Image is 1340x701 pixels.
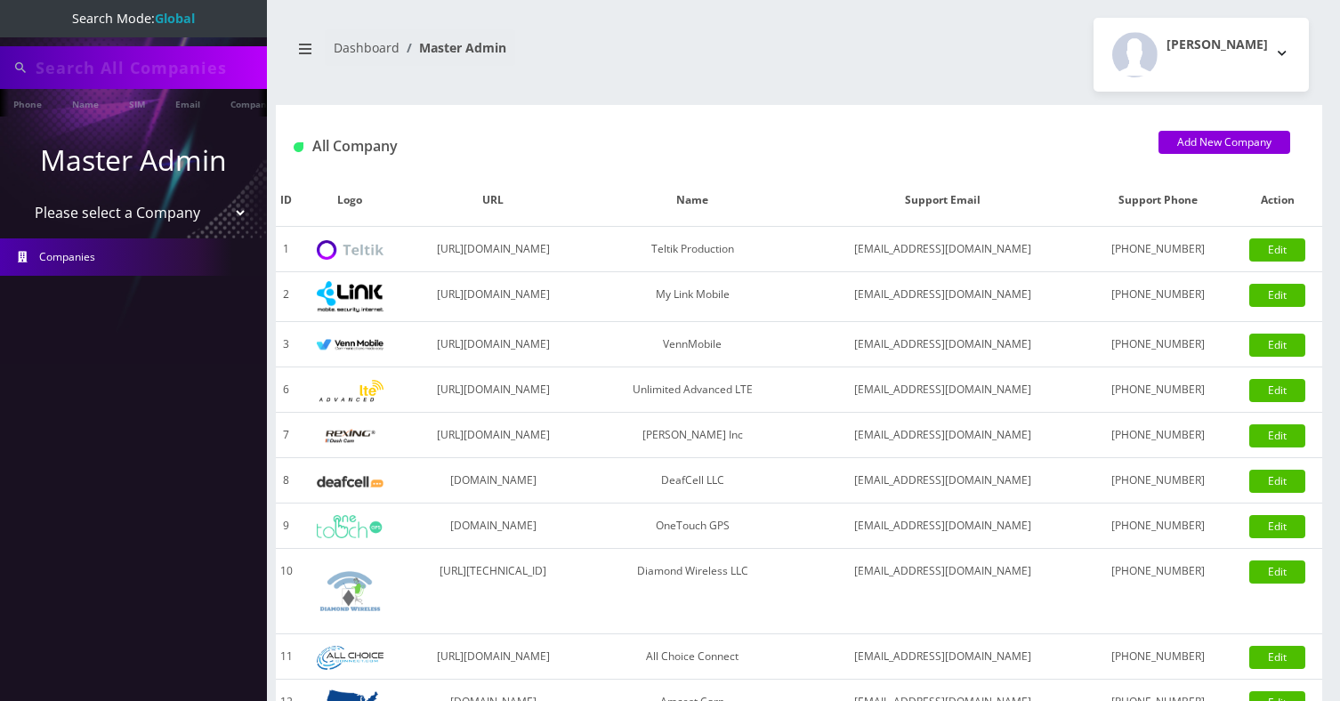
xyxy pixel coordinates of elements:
th: ID [276,174,297,227]
span: Search Mode: [72,10,195,27]
img: Diamond Wireless LLC [317,558,383,624]
img: VennMobile [317,339,383,351]
td: [EMAIL_ADDRESS][DOMAIN_NAME] [802,413,1084,458]
td: 11 [276,634,297,680]
td: [URL][DOMAIN_NAME] [403,413,583,458]
td: OneTouch GPS [584,504,802,549]
td: [URL][DOMAIN_NAME] [403,634,583,680]
td: [EMAIL_ADDRESS][DOMAIN_NAME] [802,367,1084,413]
td: [PHONE_NUMBER] [1084,367,1232,413]
td: [EMAIL_ADDRESS][DOMAIN_NAME] [802,272,1084,322]
td: [URL][DOMAIN_NAME] [403,322,583,367]
a: Edit [1249,424,1305,447]
td: [URL][DOMAIN_NAME] [403,272,583,322]
td: 3 [276,322,297,367]
a: Edit [1249,470,1305,493]
th: Action [1233,174,1322,227]
td: 9 [276,504,297,549]
td: [URL][DOMAIN_NAME] [403,367,583,413]
td: [PHONE_NUMBER] [1084,458,1232,504]
td: VennMobile [584,322,802,367]
td: DeafCell LLC [584,458,802,504]
th: Name [584,174,802,227]
td: [PHONE_NUMBER] [1084,634,1232,680]
th: Support Phone [1084,174,1232,227]
a: Phone [4,89,51,117]
td: [EMAIL_ADDRESS][DOMAIN_NAME] [802,322,1084,367]
td: 8 [276,458,297,504]
a: Edit [1249,238,1305,262]
nav: breadcrumb [289,29,786,80]
td: [DOMAIN_NAME] [403,504,583,549]
a: Edit [1249,334,1305,357]
td: Unlimited Advanced LTE [584,367,802,413]
a: Add New Company [1158,131,1290,154]
a: Edit [1249,560,1305,584]
td: [DOMAIN_NAME] [403,458,583,504]
th: Logo [297,174,404,227]
td: [URL][DOMAIN_NAME] [403,227,583,272]
img: All Choice Connect [317,646,383,670]
a: Name [63,89,108,117]
a: Edit [1249,284,1305,307]
td: [PHONE_NUMBER] [1084,272,1232,322]
img: Rexing Inc [317,428,383,445]
td: Teltik Production [584,227,802,272]
td: [PHONE_NUMBER] [1084,227,1232,272]
td: [EMAIL_ADDRESS][DOMAIN_NAME] [802,504,1084,549]
button: [PERSON_NAME] [1094,18,1309,92]
img: Unlimited Advanced LTE [317,380,383,402]
h2: [PERSON_NAME] [1166,37,1268,52]
td: 10 [276,549,297,634]
td: [EMAIL_ADDRESS][DOMAIN_NAME] [802,458,1084,504]
td: [PHONE_NUMBER] [1084,322,1232,367]
li: Master Admin [400,38,506,57]
td: [PHONE_NUMBER] [1084,504,1232,549]
td: 2 [276,272,297,322]
td: [EMAIL_ADDRESS][DOMAIN_NAME] [802,549,1084,634]
td: [URL][TECHNICAL_ID] [403,549,583,634]
td: [PHONE_NUMBER] [1084,549,1232,634]
td: My Link Mobile [584,272,802,322]
td: Diamond Wireless LLC [584,549,802,634]
a: Company [222,89,281,117]
img: My Link Mobile [317,281,383,312]
strong: Global [155,10,195,27]
td: [PERSON_NAME] Inc [584,413,802,458]
a: Email [166,89,209,117]
td: 1 [276,227,297,272]
img: All Company [294,142,303,152]
h1: All Company [294,138,1132,155]
td: 6 [276,367,297,413]
a: Edit [1249,646,1305,669]
th: Support Email [802,174,1084,227]
input: Search All Companies [36,51,262,85]
a: Dashboard [334,39,400,56]
td: [EMAIL_ADDRESS][DOMAIN_NAME] [802,634,1084,680]
img: OneTouch GPS [317,515,383,538]
img: Teltik Production [317,240,383,261]
img: DeafCell LLC [317,476,383,487]
td: All Choice Connect [584,634,802,680]
a: Edit [1249,379,1305,402]
td: [PHONE_NUMBER] [1084,413,1232,458]
td: 7 [276,413,297,458]
th: URL [403,174,583,227]
span: Companies [39,249,95,264]
a: SIM [120,89,154,117]
td: [EMAIL_ADDRESS][DOMAIN_NAME] [802,227,1084,272]
a: Edit [1249,515,1305,538]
